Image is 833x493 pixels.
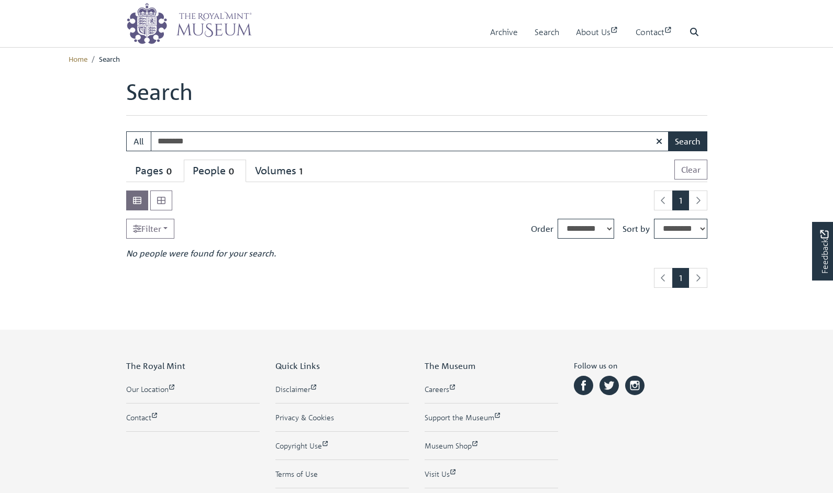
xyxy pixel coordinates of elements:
[99,54,120,63] span: Search
[650,191,707,210] nav: pagination
[135,164,175,177] div: Pages
[275,384,409,395] a: Disclaimer
[425,412,558,423] a: Support the Museum
[151,131,669,151] input: Enter one or more search terms...
[126,384,260,395] a: Our Location
[126,79,707,115] h1: Search
[275,468,409,479] a: Terms of Use
[126,219,174,239] a: Filter
[226,165,237,177] span: 0
[425,468,558,479] a: Visit Us
[636,17,673,47] a: Contact
[650,268,707,288] nav: pagination
[818,230,830,273] span: Feedback
[163,165,175,177] span: 0
[672,191,689,210] span: Goto page 1
[425,440,558,451] a: Museum Shop
[126,3,252,44] img: logo_wide.png
[275,412,409,423] a: Privacy & Cookies
[576,17,619,47] a: About Us
[296,165,306,177] span: 1
[668,131,707,151] button: Search
[275,361,320,371] span: Quick Links
[69,54,87,63] a: Home
[126,412,260,423] a: Contact
[654,268,673,288] li: Previous page
[255,164,306,177] div: Volumes
[674,160,707,180] button: Clear
[812,222,833,281] a: Would you like to provide feedback?
[193,164,237,177] div: People
[425,361,475,371] span: The Museum
[531,222,553,235] label: Order
[623,222,650,235] label: Sort by
[535,17,559,47] a: Search
[126,361,185,371] span: The Royal Mint
[672,268,689,288] span: Goto page 1
[126,131,151,151] button: All
[490,17,518,47] a: Archive
[126,248,276,259] em: No people were found for your search.
[654,191,673,210] li: Previous page
[574,361,707,374] h6: Follow us on
[275,440,409,451] a: Copyright Use
[425,384,558,395] a: Careers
